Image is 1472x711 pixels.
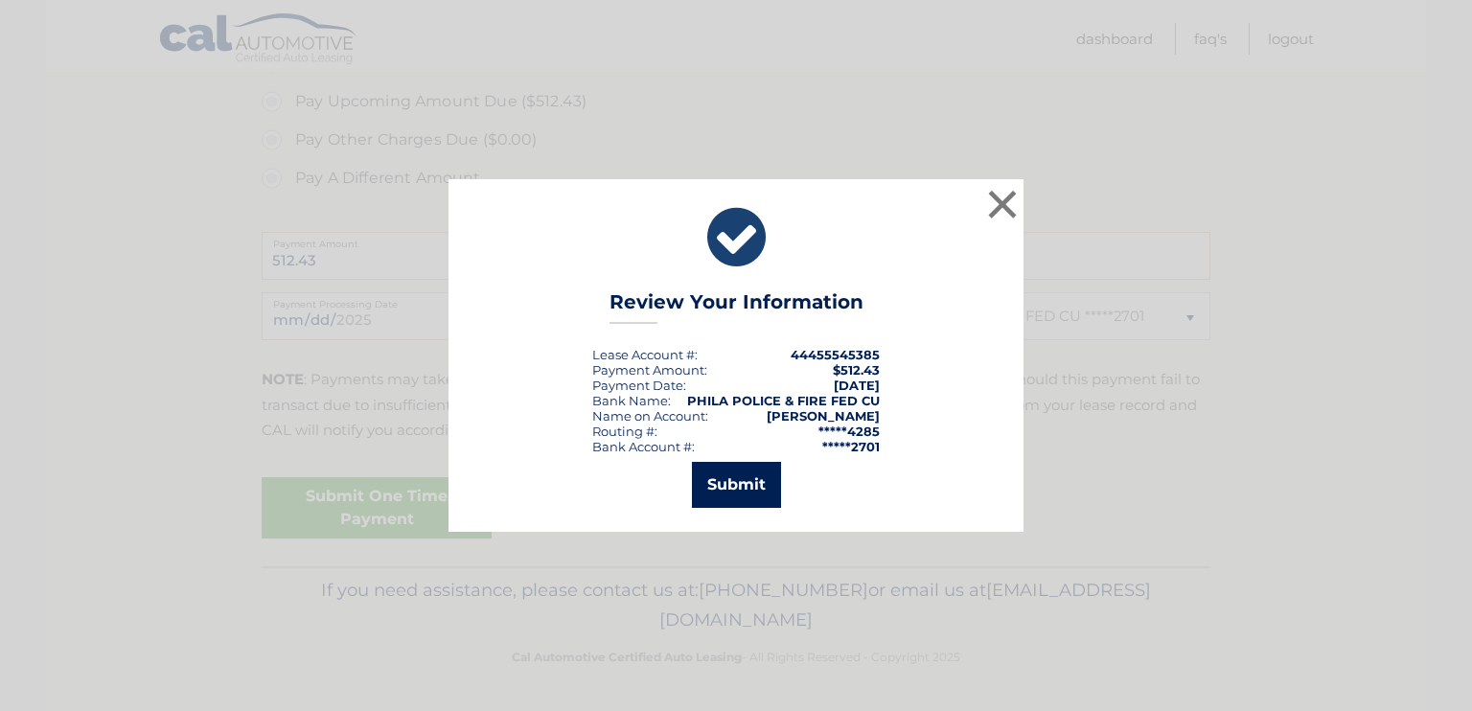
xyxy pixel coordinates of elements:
[592,378,686,393] div: :
[592,424,657,439] div: Routing #:
[833,362,880,378] span: $512.43
[791,347,880,362] strong: 44455545385
[592,408,708,424] div: Name on Account:
[592,439,695,454] div: Bank Account #:
[687,393,880,408] strong: PHILA POLICE & FIRE FED CU
[983,185,1022,223] button: ×
[592,347,698,362] div: Lease Account #:
[592,378,683,393] span: Payment Date
[592,362,707,378] div: Payment Amount:
[834,378,880,393] span: [DATE]
[767,408,880,424] strong: [PERSON_NAME]
[592,393,671,408] div: Bank Name:
[609,290,863,324] h3: Review Your Information
[692,462,781,508] button: Submit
